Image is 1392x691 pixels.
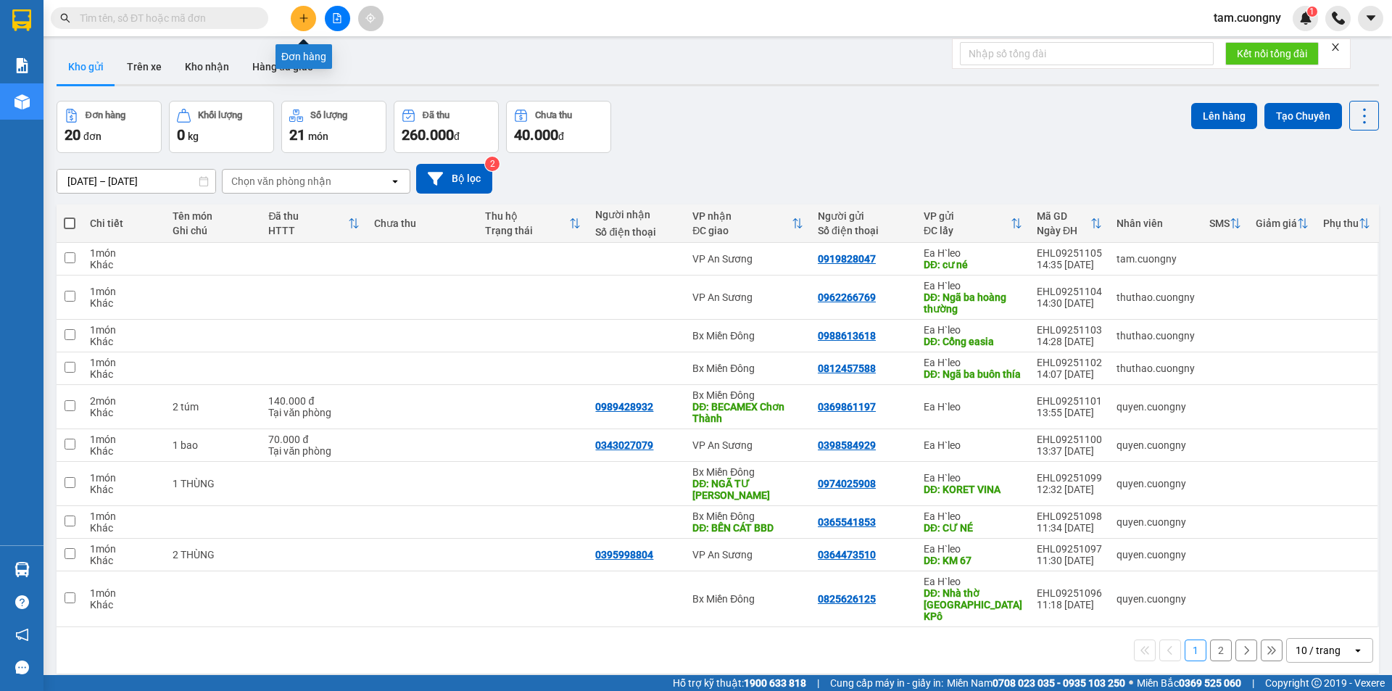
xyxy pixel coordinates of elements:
div: Tại văn phòng [268,445,360,457]
span: ⚪️ [1129,680,1133,686]
svg: open [389,175,401,187]
button: 2 [1210,640,1232,661]
img: icon-new-feature [1299,12,1312,25]
div: Người gửi [818,210,909,222]
img: logo-vxr [12,9,31,31]
div: Ea H`leo [924,439,1022,451]
div: 14:30 [DATE] [1037,297,1102,309]
div: DĐ: Cổng easia [924,336,1022,347]
div: Ea H`leo [924,576,1022,587]
div: Thu hộ [485,210,570,222]
div: Khác [90,522,158,534]
div: Nhân viên [1116,218,1195,229]
img: phone-icon [1332,12,1345,25]
span: notification [15,628,29,642]
div: Chưa thu [374,218,471,229]
div: 1 món [90,587,158,599]
div: EHL09251105 [1037,247,1102,259]
span: Kết nối tổng đài [1237,46,1307,62]
div: EHL09251103 [1037,324,1102,336]
span: 40.000 [514,126,558,144]
div: 1 món [90,510,158,522]
div: thuthao.cuongny [1116,330,1195,342]
span: đơn [83,131,101,142]
span: đ [454,131,460,142]
div: DĐ: KORET VINA [924,484,1022,495]
span: | [817,675,819,691]
div: Bx Miền Đông [692,330,803,342]
div: DĐ: BẾN CÁT BBD [692,522,803,534]
div: 2 túm [173,401,254,413]
div: Trạng thái [485,225,570,236]
div: EHL09251102 [1037,357,1102,368]
div: Ea H`leo [924,543,1022,555]
button: Hàng đã giao [241,49,325,84]
div: Ea H`leo [924,401,1022,413]
div: 1 món [90,472,158,484]
div: DĐ: cư né [924,259,1022,270]
div: 0825626125 [818,593,876,605]
span: Cung cấp máy in - giấy in: [830,675,943,691]
div: Bx Miền Đông [692,363,803,374]
span: Miền Bắc [1137,675,1241,691]
div: quyen.cuongny [1116,401,1195,413]
span: 20 [65,126,80,144]
span: 1 [1309,7,1314,17]
div: 11:34 [DATE] [1037,522,1102,534]
div: 13:55 [DATE] [1037,407,1102,418]
div: DĐ: BECAMEX Chơn Thành [692,401,803,424]
div: quyen.cuongny [1116,478,1195,489]
sup: 1 [1307,7,1317,17]
div: 2 THÙNG [173,549,254,560]
div: EHL09251101 [1037,395,1102,407]
button: Lên hàng [1191,103,1257,129]
button: Khối lượng0kg [169,101,274,153]
div: EHL09251099 [1037,472,1102,484]
div: 0398584929 [818,439,876,451]
div: Ea H`leo [924,510,1022,522]
div: ĐC lấy [924,225,1011,236]
span: file-add [332,13,342,23]
div: Ea H`leo [924,247,1022,259]
div: Đã thu [268,210,348,222]
div: HTTT [268,225,348,236]
strong: 0369 525 060 [1179,677,1241,689]
span: Hỗ trợ kỹ thuật: [673,675,806,691]
div: Khác [90,336,158,347]
div: EHL09251096 [1037,587,1102,599]
div: 14:35 [DATE] [1037,259,1102,270]
button: Kết nối tổng đài [1225,42,1319,65]
img: solution-icon [14,58,30,73]
th: Toggle SortBy [685,204,811,243]
div: VP An Sương [692,291,803,303]
span: message [15,661,29,674]
span: kg [188,131,199,142]
span: search [60,13,70,23]
span: đ [558,131,564,142]
div: Khác [90,259,158,270]
div: Tên món [173,210,254,222]
button: file-add [325,6,350,31]
th: Toggle SortBy [1029,204,1109,243]
span: copyright [1312,678,1322,688]
span: 260.000 [402,126,454,144]
div: thuthao.cuongny [1116,363,1195,374]
div: 0364473510 [818,549,876,560]
strong: 0708 023 035 - 0935 103 250 [993,677,1125,689]
div: Bx Miền Đông [692,466,803,478]
div: Khác [90,484,158,495]
div: Phụ thu [1323,218,1359,229]
span: Miền Nam [947,675,1125,691]
div: Khác [90,599,158,611]
div: ĐC giao [692,225,792,236]
div: Chưa thu [535,110,572,120]
div: 0919828047 [818,253,876,265]
th: Toggle SortBy [1316,204,1377,243]
div: Mã GD [1037,210,1090,222]
span: 0 [177,126,185,144]
div: 11:18 [DATE] [1037,599,1102,611]
div: 1 món [90,324,158,336]
button: Chưa thu40.000đ [506,101,611,153]
div: thuthao.cuongny [1116,291,1195,303]
div: Khác [90,407,158,418]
